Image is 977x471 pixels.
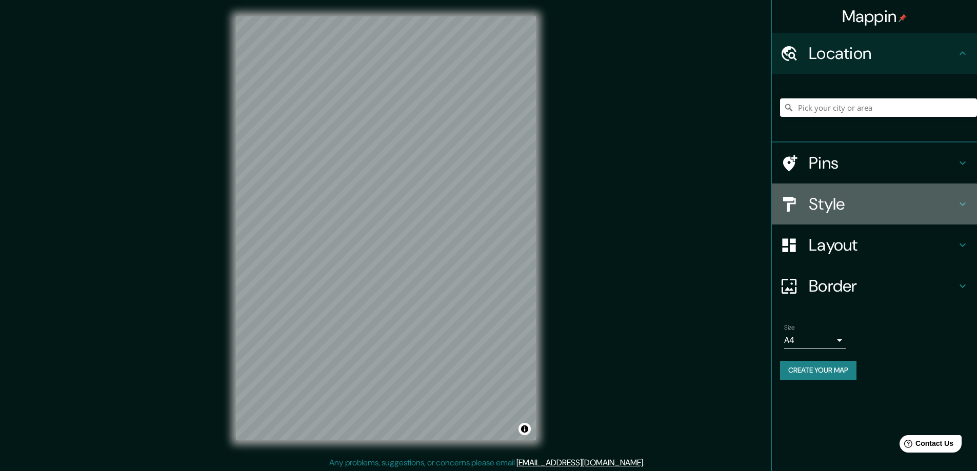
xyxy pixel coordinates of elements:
h4: Pins [809,153,956,173]
div: . [645,457,646,469]
h4: Layout [809,235,956,255]
h4: Mappin [842,6,907,27]
input: Pick your city or area [780,98,977,117]
h4: Style [809,194,956,214]
iframe: Help widget launcher [886,431,966,460]
div: A4 [784,332,846,349]
button: Toggle attribution [519,423,531,435]
p: Any problems, suggestions, or concerns please email . [329,457,645,469]
label: Size [784,323,795,332]
canvas: Map [236,16,536,440]
div: Border [772,265,977,306]
h4: Location [809,43,956,64]
button: Create your map [780,361,856,380]
div: Style [772,183,977,224]
div: Location [772,33,977,74]
div: Pins [772,142,977,183]
h4: Border [809,276,956,296]
div: Layout [772,224,977,265]
div: . [646,457,648,469]
img: pin-icon.png [899,14,907,22]
a: [EMAIL_ADDRESS][DOMAIN_NAME] [516,457,643,468]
